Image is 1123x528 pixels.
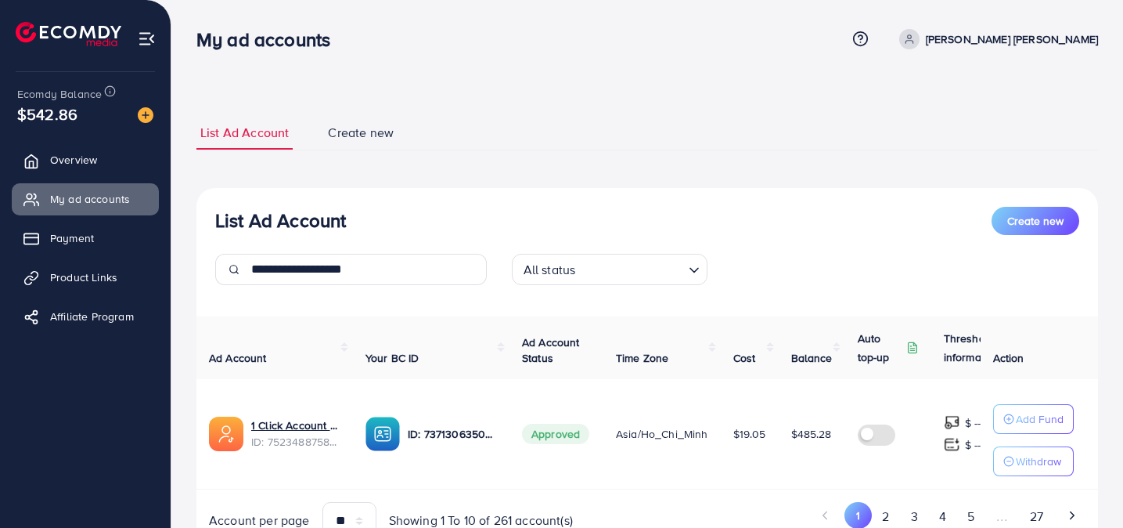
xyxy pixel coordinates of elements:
span: All status [520,259,579,281]
p: ID: 7371306350615248913 [408,425,497,443]
span: Ad Account Status [522,335,580,366]
span: Overview [50,152,97,168]
div: Search for option [512,254,707,285]
a: My ad accounts [12,183,159,215]
span: Ecomdy Balance [17,86,102,102]
img: menu [138,30,156,48]
button: Create new [992,207,1079,235]
img: logo [16,22,121,46]
span: Create new [328,124,394,142]
button: Withdraw [993,447,1074,476]
span: Action [993,350,1024,366]
div: <span class='underline'>1 Click Account 110</span></br>7523488758986047489 [251,418,340,450]
span: Product Links [50,269,117,285]
span: Affiliate Program [50,309,134,324]
img: ic-ba-acc.ded83a64.svg [365,417,400,451]
p: Auto top-up [858,329,903,367]
span: Approved [522,424,589,444]
span: $542.86 [17,103,77,125]
img: ic-ads-acc.e4c84228.svg [209,417,243,451]
span: Your BC ID [365,350,419,366]
p: Add Fund [1016,410,1064,429]
a: Overview [12,144,159,175]
h3: List Ad Account [215,209,346,232]
p: Withdraw [1016,452,1061,471]
span: Cost [733,350,756,366]
span: List Ad Account [200,124,289,142]
a: Product Links [12,262,159,293]
span: Create new [1007,213,1064,229]
span: My ad accounts [50,191,130,207]
span: $19.05 [733,426,766,442]
a: Affiliate Program [12,301,159,332]
span: Time Zone [616,350,668,366]
img: top-up amount [944,436,960,453]
span: ID: 7523488758986047489 [251,434,340,450]
button: Add Fund [993,404,1074,434]
input: Search for option [580,255,682,281]
a: 1 Click Account 110 [251,418,340,433]
p: Threshold information [944,329,1020,367]
span: Asia/Ho_Chi_Minh [616,426,708,442]
span: $485.28 [791,426,832,442]
img: top-up amount [944,414,960,431]
iframe: Chat [1056,457,1111,516]
span: Balance [791,350,833,366]
span: Payment [50,230,94,246]
span: Ad Account [209,350,267,366]
p: $ --- [965,436,984,454]
p: $ --- [965,414,984,432]
h3: My ad accounts [196,28,343,51]
img: image [138,107,153,123]
a: Payment [12,222,159,254]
